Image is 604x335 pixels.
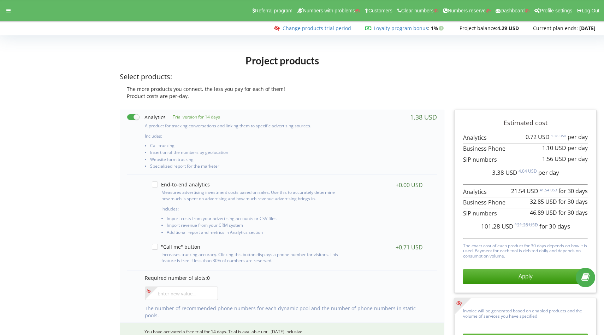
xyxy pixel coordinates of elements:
sup: 121.28 USD [515,222,538,228]
sup: 41.54 USD [540,187,557,192]
span: Numbers with problems [303,8,355,13]
a: Change products trial period [283,25,351,31]
span: per day [568,144,588,152]
li: Specialized report for the marketer [150,164,344,171]
span: 0.72 USD [526,133,550,141]
p: Business Phone [463,145,588,153]
p: SIP numbers [463,156,588,164]
h1: Project products [120,54,444,67]
p: Analytics [463,188,588,196]
label: End-to-end analytics [152,181,210,187]
span: Numbers reserve [448,8,485,13]
span: per day [568,155,588,163]
sup: 4.04 USD [519,168,537,174]
span: Dashboard [501,8,525,13]
span: 21.54 USD [511,187,538,195]
li: Insertion of the numbers by geolocation [150,150,344,157]
strong: 4.29 USD [497,25,519,31]
p: Includes: [145,133,344,139]
span: Customers [368,8,392,13]
p: Invoice will be generated based on enabled products and the volume of services you have specified [463,307,588,319]
span: 0 [207,275,210,281]
li: Additional report and metrics in Analytics section [167,230,342,237]
span: Referral program [255,8,292,13]
label: Analytics [127,114,166,121]
p: Estimated cost [463,119,588,128]
span: 3.38 USD [492,168,517,177]
p: Measures advertising investment costs based on sales. Use this to accurately determine how much i... [161,189,342,201]
p: A product for tracking conversations and linking them to specific advertising sources. [145,123,344,129]
input: Enter new value... [145,287,218,300]
div: 1.38 USD [410,114,437,121]
span: Clear numbers [401,8,434,13]
p: Includes: [161,206,342,212]
span: 46.89 USD [530,209,557,216]
span: : [374,25,430,31]
span: 1.56 USD [542,155,566,163]
li: Call tracking [150,143,344,150]
span: Project balance: [460,25,497,31]
span: per day [538,168,559,177]
a: Loyalty program bonus [374,25,428,31]
div: +0.71 USD [396,244,423,251]
div: +0.00 USD [396,181,423,189]
p: Select products: [120,72,444,82]
button: Apply [463,269,588,284]
label: "Call me" button [152,244,200,250]
span: 101.28 USD [481,222,513,230]
span: for 30 days [558,187,588,195]
p: Business Phone [463,198,588,207]
li: Import revenue from your CRM system [167,223,342,230]
strong: [DATE] [579,25,596,31]
span: for 30 days [558,209,588,216]
span: for 30 days [539,222,570,230]
li: Import costs from your advertising accounts or CSV files [167,216,342,223]
p: The number of recommended phone numbers for each dynamic pool and the number of phone numbers in ... [145,305,430,319]
sup: 1.38 USD [551,133,566,138]
div: The more products you connect, the less you pay for each of them! [120,86,444,93]
p: Trial version for 14 days [166,114,220,120]
span: Current plan ends: [533,25,578,31]
p: Required number of slots: [145,275,430,282]
span: 1.10 USD [542,144,566,152]
span: Profile settings [540,8,572,13]
p: Increases tracking accuracy. Clicking this button displays a phone number for visitors. This feat... [161,252,342,264]
div: Product costs are per-day. [120,93,444,100]
strong: 1% [431,25,445,31]
p: The exact cost of each product for 30 days depends on how it is used. Payment for each tool is de... [463,242,588,259]
span: per day [568,133,588,141]
span: Log Out [582,8,599,13]
p: SIP numbers [463,209,588,218]
span: for 30 days [558,198,588,206]
span: 32.85 USD [530,198,557,206]
li: Website form tracking [150,157,344,164]
p: Analytics [463,134,588,142]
